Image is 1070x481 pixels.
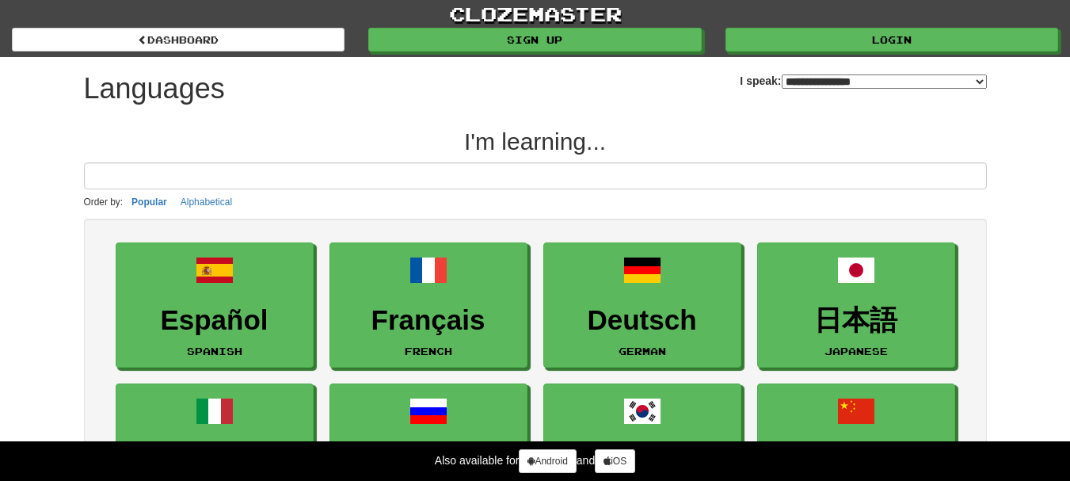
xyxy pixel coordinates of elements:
[368,28,701,52] a: Sign up
[619,345,666,357] small: German
[84,128,987,155] h2: I'm learning...
[757,242,955,368] a: 日本語Japanese
[595,449,635,473] a: iOS
[552,305,733,336] h3: Deutsch
[543,242,741,368] a: DeutschGerman
[116,242,314,368] a: EspañolSpanish
[782,74,987,89] select: I speak:
[84,197,124,208] small: Order by:
[725,28,1058,52] a: Login
[740,73,986,89] label: I speak:
[824,345,888,357] small: Japanese
[766,305,946,336] h3: 日本語
[124,305,305,336] h3: Español
[329,242,527,368] a: FrançaisFrench
[84,73,225,105] h1: Languages
[405,345,452,357] small: French
[338,305,519,336] h3: Français
[12,28,345,52] a: dashboard
[519,449,576,473] a: Android
[127,193,172,211] button: Popular
[187,345,242,357] small: Spanish
[176,193,237,211] button: Alphabetical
